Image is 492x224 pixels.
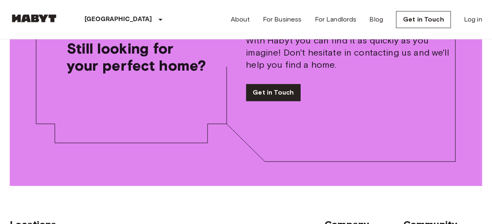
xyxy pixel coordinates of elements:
a: Get in Touch [246,84,301,101]
a: For Landlords [315,15,357,24]
a: Blog [370,15,384,24]
a: For Business [263,15,302,24]
p: [GEOGRAPHIC_DATA] [85,15,152,24]
span: Still looking for your perfect home? [67,40,208,74]
span: With Habyt you can find it as quickly as you imagine! Don't hesitate in contacting us and we'll h... [246,34,457,71]
a: Log in [464,15,482,24]
a: Get in Touch [396,11,451,28]
a: About [231,15,250,24]
img: Habyt [10,14,59,22]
